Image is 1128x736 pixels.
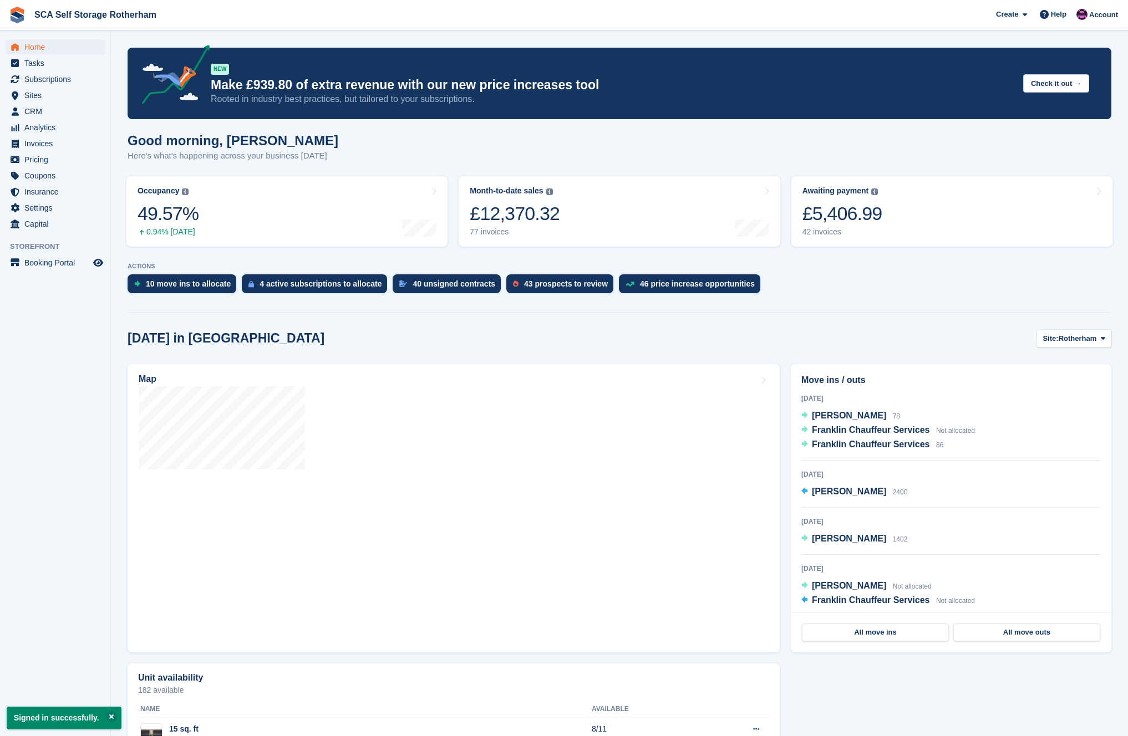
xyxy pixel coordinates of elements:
[1043,333,1058,344] span: Site:
[513,280,519,287] img: prospect-51fa495bee0391a8d652442698ab0144808aea92771e9ea1ae160a38d050c398.svg
[24,184,91,200] span: Insurance
[893,535,908,543] span: 1402
[936,427,975,435] span: Not allocated
[812,595,930,605] span: Franklin Chauffeur Services
[801,469,1101,479] div: [DATE]
[812,581,886,590] span: [PERSON_NAME]
[801,438,943,452] a: Franklin Chauffeur Services 86
[211,93,1014,105] p: Rooted in industry best practices, but tailored to your subscriptions.
[6,136,105,151] a: menu
[801,393,1101,403] div: [DATE]
[506,274,619,299] a: 43 prospects to review
[953,623,1100,641] a: All move outs
[640,279,755,288] div: 46 price increase opportunities
[6,39,105,55] a: menu
[546,188,553,195] img: icon-info-grey-7440780725fd019a000dd9b08b2336e03edf1995a4989e88bcd33f0948082b44.svg
[128,263,1111,270] p: ACTIONS
[128,331,324,346] h2: [DATE] in [GEOGRAPHIC_DATA]
[128,133,338,148] h1: Good morning, [PERSON_NAME]
[182,188,189,195] img: icon-info-grey-7440780725fd019a000dd9b08b2336e03edf1995a4989e88bcd33f0948082b44.svg
[936,597,975,605] span: Not allocated
[619,274,766,299] a: 46 price increase opportunities
[1059,333,1097,344] span: Rotherham
[1089,9,1118,21] span: Account
[24,120,91,135] span: Analytics
[592,701,701,718] th: Available
[801,423,975,438] a: Franklin Chauffeur Services Not allocated
[801,409,900,423] a: [PERSON_NAME] 78
[812,411,886,420] span: [PERSON_NAME]
[138,227,199,237] div: 0.94% [DATE]
[24,216,91,232] span: Capital
[24,88,91,103] span: Sites
[24,71,91,87] span: Subscriptions
[6,216,105,232] a: menu
[24,200,91,216] span: Settings
[6,184,105,200] a: menu
[802,186,869,196] div: Awaiting payment
[871,188,878,195] img: icon-info-grey-7440780725fd019a000dd9b08b2336e03edf1995a4989e88bcd33f0948082b44.svg
[812,534,886,543] span: [PERSON_NAME]
[6,55,105,71] a: menu
[24,39,91,55] span: Home
[10,241,110,252] span: Storefront
[30,6,161,24] a: SCA Self Storage Rotherham
[146,279,231,288] div: 10 move ins to allocate
[24,255,91,270] span: Booking Portal
[169,723,245,735] div: 15 sq. ft
[399,280,407,287] img: contract_signature_icon-13c848040528278c33f63329250d36e43548de30e8caae1d1a13099fd9432cc5.svg
[801,564,1101,574] div: [DATE]
[812,425,930,435] span: Franklin Chauffeur Services
[24,152,91,167] span: Pricing
[6,104,105,119] a: menu
[1023,74,1089,93] button: Check it out →
[801,374,1101,387] h2: Move ins / outs
[470,227,560,237] div: 77 invoices
[134,280,140,287] img: move_ins_to_allocate_icon-fdf77a2bb77ea45bf5b3d319d69a93e2d87916cf1d5bf7949dd705db3b84f3ca.svg
[139,374,156,384] h2: Map
[791,176,1112,247] a: Awaiting payment £5,406.99 42 invoices
[92,256,105,269] a: Preview store
[524,279,608,288] div: 43 prospects to review
[413,279,495,288] div: 40 unsigned contracts
[138,202,199,225] div: 49.57%
[6,120,105,135] a: menu
[1076,9,1088,20] img: Dale Chapman
[1051,9,1066,20] span: Help
[6,88,105,103] a: menu
[242,274,393,299] a: 4 active subscriptions to allocate
[470,202,560,225] div: £12,370.32
[128,150,338,162] p: Here's what's happening across your business [DATE]
[211,64,229,75] div: NEW
[138,686,769,694] p: 182 available
[801,532,907,546] a: [PERSON_NAME] 1402
[126,176,448,247] a: Occupancy 49.57% 0.94% [DATE]
[24,104,91,119] span: CRM
[6,200,105,216] a: menu
[393,274,506,299] a: 40 unsigned contracts
[801,594,975,608] a: Franklin Chauffeur Services Not allocated
[801,517,1101,527] div: [DATE]
[138,701,592,718] th: Name
[24,55,91,71] span: Tasks
[260,279,382,288] div: 4 active subscriptions to allocate
[893,488,908,496] span: 2400
[802,227,882,237] div: 42 invoices
[24,136,91,151] span: Invoices
[801,579,932,594] a: [PERSON_NAME] Not allocated
[893,582,932,590] span: Not allocated
[6,152,105,167] a: menu
[9,7,26,23] img: stora-icon-8386f47178a22dfd0bd8f6a31ec36ba5ce8667c1dd55bd0f319d3a0aa187defe.svg
[128,274,242,299] a: 10 move ins to allocate
[6,255,105,270] a: menu
[138,186,179,196] div: Occupancy
[211,77,1014,93] p: Make £939.80 of extra revenue with our new price increases tool
[470,186,543,196] div: Month-to-date sales
[1036,329,1111,347] button: Site: Rotherham
[996,9,1018,20] span: Create
[812,439,930,449] span: Franklin Chauffeur Services
[248,280,254,288] img: active_subscription_to_allocate_icon-d502201f5373d7db506a760aba3b589e785aa758c864c3986d89f69b8ff3...
[6,168,105,183] a: menu
[812,487,886,496] span: [PERSON_NAME]
[24,168,91,183] span: Coupons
